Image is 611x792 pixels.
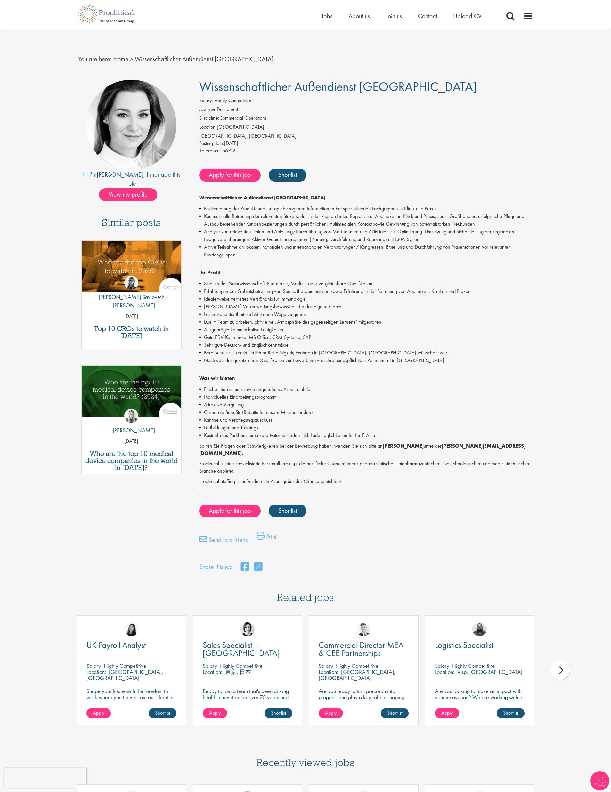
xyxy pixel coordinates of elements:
p: [PERSON_NAME] [108,426,155,434]
span: Salary [86,662,101,669]
a: Jobs [322,12,332,20]
a: share on facebook [241,560,249,574]
a: Logistics Specialist [435,641,525,649]
span: Upload CV [453,12,482,20]
li: Attraktive Vergütung [199,401,533,408]
p: Highly Competitive [336,662,379,669]
span: View my profile [99,188,157,201]
li: Flache Hierarchien sowie angenehmes Arbeitsumfeld [199,385,533,393]
li: Kantine und Verpflegungszuschuss [199,416,533,424]
a: Send to a friend [199,535,249,548]
span: Commercial Director MEA & CEE Partnerships [319,640,403,659]
a: Shortlist [381,708,409,718]
span: Salary [319,662,333,669]
p: Highly Competitive [220,662,263,669]
li: Studium der Naturwissenschaft, Pharmazie, Medizin oder vergleichbare Qualifikation [199,280,533,287]
span: Location: [435,668,454,675]
p: Shape your future with the freedom to work where you thrive! Join our client in a hybrid role tha... [86,688,176,706]
span: Location: [86,668,106,675]
strong: Wissenschaftlicher Außendienst [GEOGRAPHIC_DATA] [199,194,325,201]
div: Job description [199,194,533,485]
a: Who are the top 10 medical device companies in the world in [DATE]? [85,450,178,471]
a: UK Payroll Analyst [86,641,176,649]
li: Corporate Benefits (Rabatte für unsere Mitarbeitenden) [199,408,533,416]
span: You are here: [78,55,112,63]
span: Apply [325,709,337,716]
li: Fortbildungen und Trainings [199,424,533,432]
a: Shortlist [149,708,176,718]
strong: Ihr Profil [199,269,220,276]
li: Positionierung der Produkt- und therapiebezogenen Informationen bei spezialisierten Fachgruppen i... [199,205,533,213]
div: Hi I'm , I manage this role [78,170,185,188]
a: Top 10 CROs to watch in [DATE] [85,325,178,339]
p: Are you ready to turn precision into progress and play a key role in shaping the future of pharma... [319,688,409,706]
p: Proclinical Staffing ist außerdem ein Arbeitgeber der Chancengleichheit. [199,478,533,485]
label: Salary: [199,97,213,104]
li: Erfahrung in der Gebietsbetreuung von Spezialtherapiemärkten sowie Erfahrung in der Betreuung von... [199,287,533,295]
img: Numhom Sudsok [124,622,139,636]
span: 66712 [222,147,235,154]
a: Commercial Director MEA & CEE Partnerships [319,641,409,657]
span: Salary [435,662,449,669]
p: Proclinical ist eine spezialisierte Personalberatung, die berufliche Chancen in der pharmazeutisc... [199,460,533,475]
img: Chatbot [590,771,609,790]
a: share on twitter [254,560,262,574]
a: Contact [418,12,437,20]
span: Salary [203,662,217,669]
span: Wissenschaftlicher Außendienst [GEOGRAPHIC_DATA] [199,78,477,95]
span: Apply [441,709,453,716]
img: Top 10 CROs 2025 | Proclinical [82,241,181,292]
li: Gute EDV-Kenntnisse: MS Office, CRM-Systeme, SAP [199,334,533,341]
p: Sollten Sie Fragen oder Schwierigkeiten bei der Bewerbung haben, wenden Sie sich bitte an unter der [199,442,533,457]
a: Print [257,532,276,545]
img: Ashley Bennett [472,622,487,636]
a: View my profile [99,190,164,198]
a: Nic Choa [240,622,255,636]
a: Apply for this job [199,505,261,517]
img: imeage of recruiter Greta Prestel [86,80,176,170]
img: Hannah Burke [124,409,138,423]
a: Apply [319,708,343,718]
iframe: reCAPTCHA [4,768,86,788]
a: Join us [386,12,402,20]
a: Apply [435,708,459,718]
a: Sales Specialist - [GEOGRAPHIC_DATA] [203,641,293,657]
span: Highly Competitive [214,97,251,104]
p: Ready to join a team that's been driving health innovation for over 70 years and build a career y... [203,688,293,712]
a: Nicolas Daniel [356,622,371,636]
a: Theodora Savlovschi - Wicks [PERSON_NAME] Savlovschi - [PERSON_NAME] [82,276,181,312]
img: Theodora Savlovschi - Wicks [124,276,138,290]
strong: Was wir bieten [199,375,235,382]
label: Reference: [199,147,221,155]
span: About us [348,12,370,20]
p: Highly Competitive [104,662,146,669]
li: Lösungsorientiertheit und Mut neue Wege zu gehen [199,311,533,318]
li: Individuelles Einarbeitungsprogramm [199,393,533,401]
li: Lust im Team zu arbeiten, aktiv eine „Atmosphäre des gegenseitigen Lernens" mitgestalten [199,318,533,326]
span: Logistics Specialist [435,640,493,651]
a: Hannah Burke [PERSON_NAME] [108,409,155,438]
p: [GEOGRAPHIC_DATA], [GEOGRAPHIC_DATA] [319,668,395,682]
p: Highly Competitive [452,662,495,669]
a: Link to a post [82,241,181,297]
li: Bereitschaft zur kontinuierlichen Reisetätigkeit; Wohnort in [GEOGRAPHIC_DATA], [GEOGRAPHIC_DATA]... [199,349,533,357]
li: Permanent [199,106,533,115]
li: Commercial Operations [199,115,533,124]
span: Posting date: [199,140,224,147]
span: UK Payroll Analyst [86,640,146,651]
div: [GEOGRAPHIC_DATA], [GEOGRAPHIC_DATA] [199,133,533,140]
a: Link to a post [82,366,181,422]
span: Location: [319,668,338,675]
a: Shortlist [269,505,306,517]
a: [PERSON_NAME] [97,170,143,179]
p: Visp, [GEOGRAPHIC_DATA] [457,668,522,675]
label: Share this job [199,562,233,571]
p: [PERSON_NAME] Savlovschi - [PERSON_NAME] [82,293,181,309]
a: Shortlist [265,708,292,718]
p: 東京, 日本 [225,668,251,675]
